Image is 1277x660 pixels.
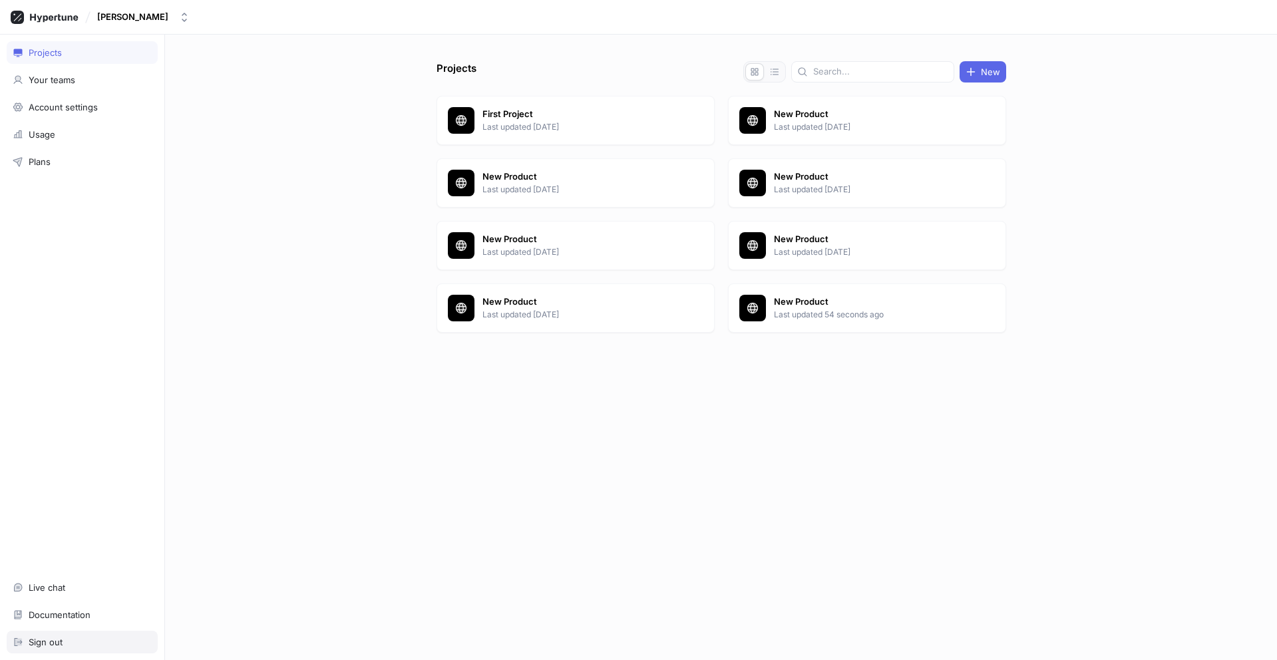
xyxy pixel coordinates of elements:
[7,603,158,626] a: Documentation
[774,121,967,133] p: Last updated [DATE]
[7,41,158,64] a: Projects
[981,68,1000,76] span: New
[29,129,55,140] div: Usage
[482,295,675,309] p: New Product
[482,108,675,121] p: First Project
[29,156,51,167] div: Plans
[774,170,967,184] p: New Product
[482,184,675,196] p: Last updated [DATE]
[813,65,948,79] input: Search...
[29,75,75,85] div: Your teams
[92,6,195,28] button: [PERSON_NAME]
[482,246,675,258] p: Last updated [DATE]
[774,184,967,196] p: Last updated [DATE]
[29,47,62,58] div: Projects
[7,69,158,91] a: Your teams
[29,102,98,112] div: Account settings
[482,121,675,133] p: Last updated [DATE]
[774,233,967,246] p: New Product
[774,108,967,121] p: New Product
[7,123,158,146] a: Usage
[29,609,91,620] div: Documentation
[482,309,675,321] p: Last updated [DATE]
[774,309,967,321] p: Last updated 54 seconds ago
[7,96,158,118] a: Account settings
[29,637,63,647] div: Sign out
[29,582,65,593] div: Live chat
[774,246,967,258] p: Last updated [DATE]
[7,150,158,173] a: Plans
[960,61,1006,82] button: New
[437,61,476,82] p: Projects
[774,295,967,309] p: New Product
[97,11,168,23] div: [PERSON_NAME]
[482,170,675,184] p: New Product
[482,233,675,246] p: New Product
